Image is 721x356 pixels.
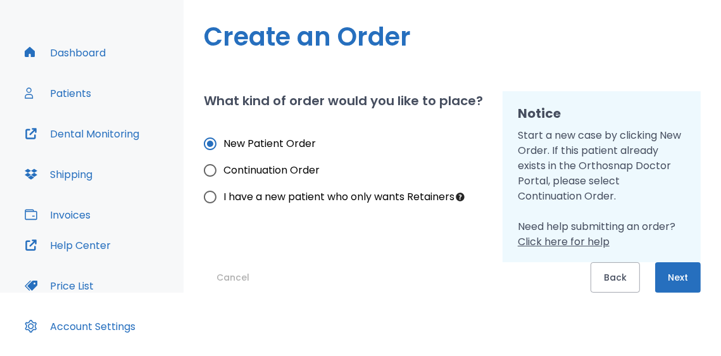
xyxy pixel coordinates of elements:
[204,262,262,293] button: Cancel
[17,270,101,301] button: Price List
[223,189,455,205] span: I have a new patient who only wants Retainers
[17,159,100,189] button: Shipping
[17,311,143,341] button: Account Settings
[17,37,113,68] button: Dashboard
[223,163,320,178] span: Continuation Order
[518,104,686,123] h2: Notice
[223,136,316,151] span: New Patient Order
[204,18,701,56] h1: Create an Order
[655,262,701,293] button: Next
[518,234,610,249] span: Click here for help
[17,200,98,230] button: Invoices
[17,118,147,149] button: Dental Monitoring
[204,91,483,110] h2: What kind of order would you like to place?
[518,128,686,250] p: Start a new case by clicking New Order. If this patient already exists in the Orthosnap Doctor Po...
[17,230,118,260] button: Help Center
[455,191,466,203] div: Tooltip anchor
[17,78,99,108] button: Patients
[591,262,640,293] button: Back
